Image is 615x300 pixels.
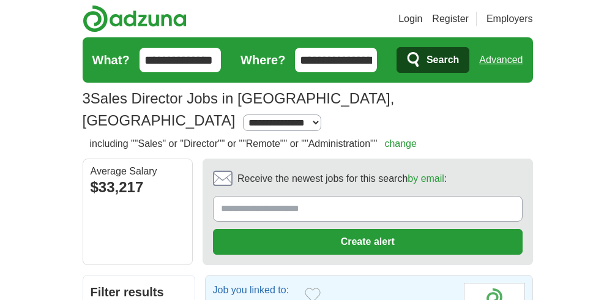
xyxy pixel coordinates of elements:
[237,171,447,186] span: Receive the newest jobs for this search :
[408,173,444,184] a: by email
[486,12,533,26] a: Employers
[427,48,459,72] span: Search
[240,51,285,69] label: Where?
[384,138,417,149] a: change
[479,48,523,72] a: Advanced
[91,167,185,176] div: Average Salary
[83,90,395,129] h1: Sales Director Jobs in [GEOGRAPHIC_DATA], [GEOGRAPHIC_DATA]
[213,229,523,255] button: Create alert
[83,5,187,32] img: Adzuna logo
[83,88,91,110] span: 3
[91,176,185,198] div: $33,217
[432,12,469,26] a: Register
[90,137,417,151] h2: including ""Sales" or "Director"" or ""Remote"" or ""Administration""
[92,51,130,69] label: What?
[213,283,296,298] p: Job you linked to:
[397,47,469,73] button: Search
[398,12,422,26] a: Login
